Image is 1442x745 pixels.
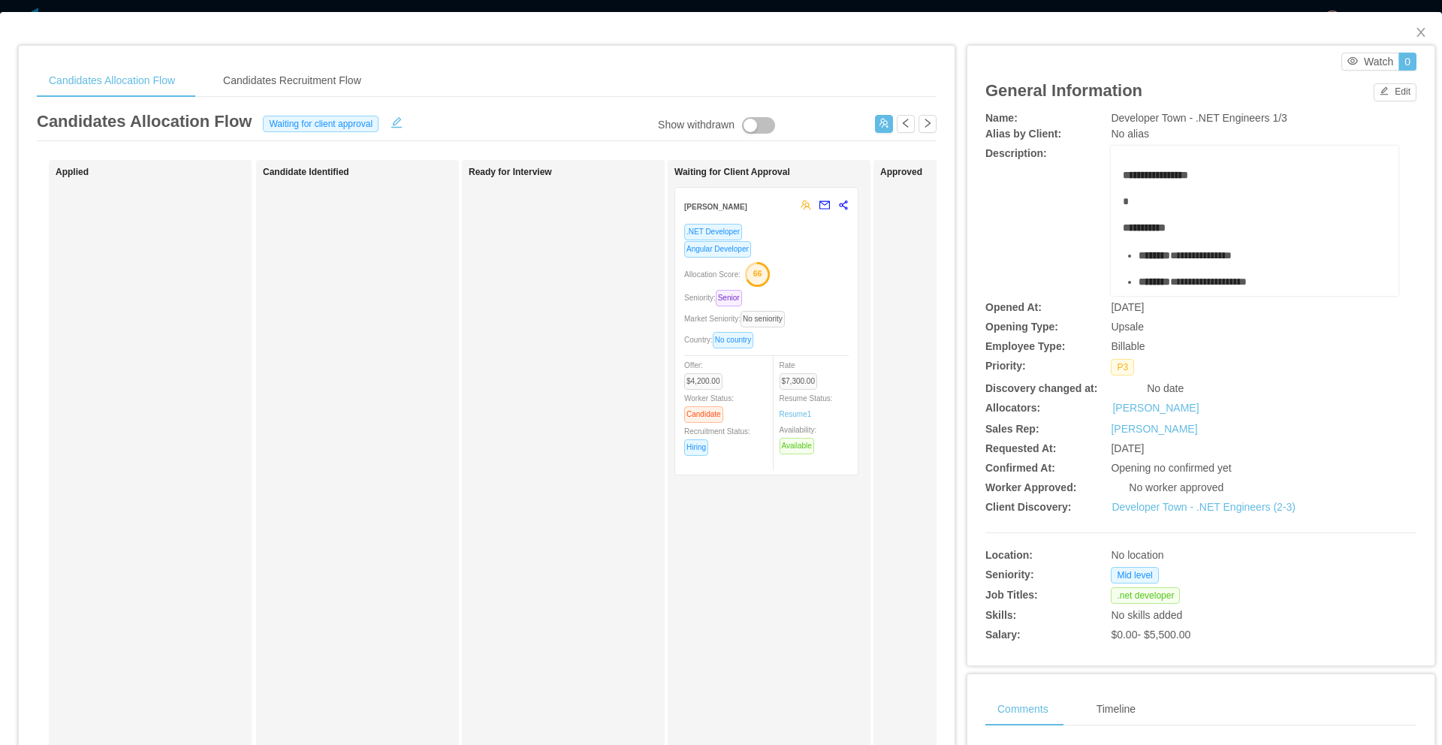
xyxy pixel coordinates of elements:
div: Comments [985,692,1060,726]
div: Candidates Recruitment Flow [211,64,373,98]
b: Salary: [985,629,1021,641]
span: Billable [1111,340,1145,352]
span: Market Seniority: [684,315,791,323]
span: [DATE] [1111,442,1144,454]
span: No worker approved [1129,481,1223,493]
span: Available [780,438,814,454]
button: mail [811,194,831,218]
strong: [PERSON_NAME] [684,203,747,211]
text: 66 [753,269,762,278]
span: Senior [716,290,742,306]
button: Close [1400,12,1442,54]
div: Candidates Allocation Flow [37,64,187,98]
span: Offer: [684,361,729,385]
b: Name: [985,112,1018,124]
span: Candidate [684,406,723,423]
article: General Information [985,78,1142,103]
span: No alias [1111,128,1149,140]
span: Seniority: [684,294,748,302]
h1: Approved [880,167,1091,178]
span: $7,300.00 [780,373,818,390]
b: Discovery changed at: [985,382,1097,394]
span: Hiring [684,439,708,456]
b: Priority: [985,360,1026,372]
a: [PERSON_NAME] [1111,423,1197,435]
span: No skills added [1111,609,1182,621]
span: team [801,200,811,210]
button: 0 [1398,53,1416,71]
div: rdw-editor [1123,167,1387,318]
button: icon: editEdit [1374,83,1416,101]
button: 66 [741,261,771,285]
span: Country: [684,336,759,344]
span: Mid level [1111,567,1158,584]
span: Availability: [780,426,820,450]
h1: Waiting for Client Approval [674,167,885,178]
span: No country [713,332,753,348]
b: Opening Type: [985,321,1058,333]
span: .net developer [1111,587,1180,604]
div: No location [1111,547,1326,563]
span: Allocation Score: [684,270,741,279]
button: icon: right [919,115,937,133]
span: No seniority [741,311,785,327]
span: Opening no confirmed yet [1111,462,1231,474]
b: Location: [985,549,1033,561]
b: Alias by Client: [985,128,1061,140]
h1: Ready for Interview [469,167,679,178]
span: P3 [1111,359,1134,376]
b: Skills: [985,609,1016,621]
a: [PERSON_NAME] [1112,400,1199,416]
span: .NET Developer [684,224,742,240]
span: Angular Developer [684,241,751,258]
span: Waiting for client approval [263,116,379,132]
b: Allocators: [985,402,1040,414]
article: Candidates Allocation Flow [37,109,252,134]
h1: Applied [56,167,266,178]
span: $0.00 - $5,500.00 [1111,629,1190,641]
span: Resume Status: [780,394,833,418]
b: Description: [985,147,1047,159]
b: Job Titles: [985,589,1038,601]
b: Requested At: [985,442,1056,454]
span: Developer Town - .NET Engineers 1/3 [1111,112,1287,124]
button: icon: eyeWatch [1341,53,1399,71]
span: Rate [780,361,824,385]
span: Upsale [1111,321,1144,333]
button: icon: edit [385,113,409,128]
span: Worker Status: [684,394,734,418]
b: Confirmed At: [985,462,1055,474]
b: Worker Approved: [985,481,1076,493]
b: Seniority: [985,569,1034,581]
div: Show withdrawn [658,117,735,134]
span: [DATE] [1111,301,1144,313]
a: Resume1 [780,409,812,420]
b: Sales Rep: [985,423,1039,435]
h1: Candidate Identified [263,167,473,178]
span: $4,200.00 [684,373,723,390]
span: Recruitment Status: [684,427,750,451]
b: Opened At: [985,301,1042,313]
div: Timeline [1085,692,1148,726]
b: Client Discovery: [985,501,1071,513]
button: icon: left [897,115,915,133]
button: icon: usergroup-add [875,115,893,133]
span: share-alt [838,200,849,210]
b: Employee Type: [985,340,1065,352]
span: No date [1147,382,1184,394]
a: Developer Town - .NET Engineers (2-3) [1112,501,1296,513]
div: rdw-wrapper [1111,146,1398,296]
i: icon: close [1415,26,1427,38]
